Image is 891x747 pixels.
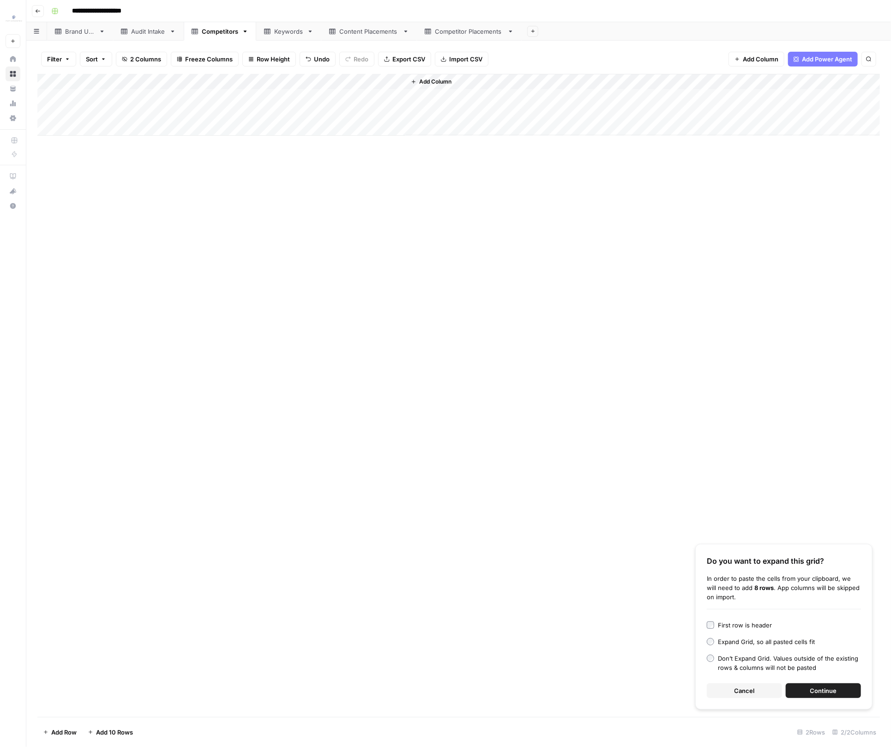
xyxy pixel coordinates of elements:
div: Competitor Placements [435,27,504,36]
button: Redo [339,52,374,66]
button: Add Column [407,76,455,88]
input: First row is header [707,621,714,629]
button: Freeze Columns [171,52,239,66]
button: 2 Columns [116,52,167,66]
a: Your Data [6,81,20,96]
div: 2/2 Columns [829,725,880,740]
div: In order to paste the cells from your clipboard, we will need to add . App columns will be skippe... [707,574,861,602]
button: Undo [300,52,336,66]
button: Add Column [728,52,784,66]
a: Settings [6,111,20,126]
span: Add Row [51,728,77,737]
div: Keywords [274,27,303,36]
button: Workspace: PartnerCentric Sales Tools [6,7,20,30]
div: Content Placements [339,27,399,36]
a: Competitor Placements [417,22,522,41]
a: Home [6,52,20,66]
a: Competitors [184,22,256,41]
span: Sort [86,54,98,64]
span: Continue [810,686,837,695]
span: Cancel [734,686,755,695]
div: First row is header [718,620,772,630]
b: 8 rows [754,584,774,591]
button: Add Row [37,725,82,740]
a: AirOps Academy [6,169,20,184]
span: Filter [47,54,62,64]
span: Add 10 Rows [96,728,133,737]
div: 2 Rows [794,725,829,740]
div: Do you want to expand this grid? [707,555,861,566]
span: Add Power Agent [802,54,852,64]
button: Add Power Agent [788,52,858,66]
span: Add Column [743,54,778,64]
button: Continue [786,683,861,698]
a: Keywords [256,22,321,41]
span: Row Height [257,54,290,64]
span: Undo [314,54,330,64]
div: Competitors [202,27,238,36]
span: Export CSV [392,54,425,64]
div: Brand URL [65,27,95,36]
span: Import CSV [449,54,482,64]
span: 2 Columns [130,54,161,64]
span: Freeze Columns [185,54,233,64]
div: Don’t Expand Grid. Values outside of the existing rows & columns will not be pasted [718,654,861,672]
button: Sort [80,52,112,66]
button: Filter [41,52,76,66]
button: Cancel [707,683,782,698]
span: Redo [354,54,368,64]
button: Row Height [242,52,296,66]
button: Import CSV [435,52,488,66]
input: Expand Grid, so all pasted cells fit [707,638,714,645]
button: Add 10 Rows [82,725,138,740]
input: Don’t Expand Grid. Values outside of the existing rows & columns will not be pasted [707,655,714,662]
a: Usage [6,96,20,111]
span: Add Column [419,78,452,86]
a: Browse [6,66,20,81]
button: What's new? [6,184,20,199]
button: Help + Support [6,199,20,213]
img: PartnerCentric Sales Tools Logo [6,11,22,27]
a: Content Placements [321,22,417,41]
div: Expand Grid, so all pasted cells fit [718,637,815,646]
a: Brand URL [47,22,113,41]
a: Audit Intake [113,22,184,41]
div: Audit Intake [131,27,166,36]
button: Export CSV [378,52,431,66]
